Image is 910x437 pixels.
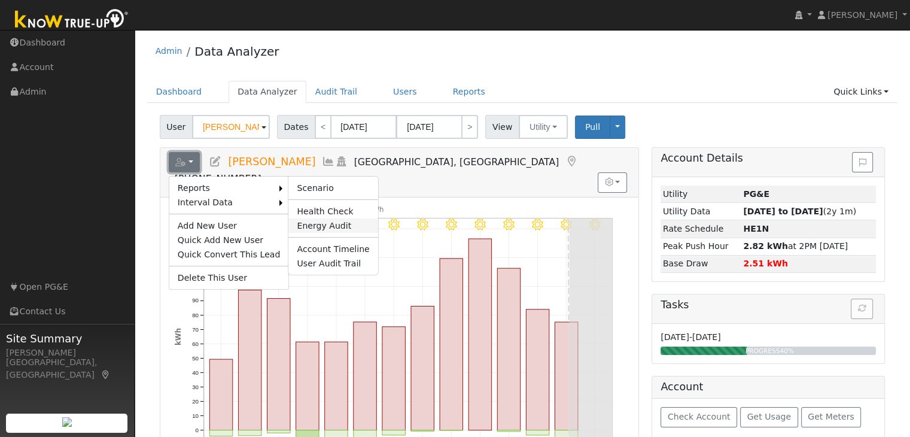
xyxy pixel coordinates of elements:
[743,241,788,251] strong: 2.82 kWh
[209,156,222,168] a: Edit User (35466)
[169,247,289,262] a: Quick Convert This Lead
[497,430,520,431] rect: onclick=""
[62,417,72,427] img: retrieve
[175,173,261,184] span: [PHONE_NUMBER]
[192,398,199,405] text: 20
[156,46,182,56] a: Admin
[288,181,378,195] a: Scenario Report
[382,327,405,430] rect: onclick=""
[658,347,881,356] div: PROGRESS
[824,81,897,103] a: Quick Links
[519,115,568,139] button: Utility
[575,116,610,139] button: Pull
[827,10,897,20] span: [PERSON_NAME]
[743,224,769,233] strong: Z
[209,359,232,430] rect: onclick=""
[743,189,769,199] strong: ID: 17177145, authorized: 08/14/25
[228,156,315,168] span: [PERSON_NAME]
[282,205,384,214] text: Net Consumption 1,069 kWh
[561,218,572,230] i: 8/13 - Clear
[503,218,515,230] i: 8/11 - Clear
[101,370,111,380] a: Map
[468,239,491,430] rect: onclick=""
[388,218,399,230] i: 8/07 - Clear
[296,342,318,430] rect: onclick=""
[661,255,741,272] td: Base Draw
[555,322,577,430] rect: onclick=""
[585,122,600,132] span: Pull
[461,115,478,139] a: >
[808,412,854,421] span: Get Meters
[192,297,199,304] text: 90
[852,152,873,172] button: Issue History
[288,256,378,271] a: User Audit Trail
[661,152,876,165] h5: Account Details
[497,268,520,430] rect: onclick=""
[661,299,876,311] h5: Tasks
[267,298,290,430] rect: onclick=""
[354,156,559,168] span: [GEOGRAPHIC_DATA], [GEOGRAPHIC_DATA]
[192,115,270,139] input: Select a User
[801,407,862,427] button: Get Meters
[195,427,199,433] text: 0
[446,218,457,230] i: 8/09 - Clear
[324,342,347,430] rect: onclick=""
[322,156,335,168] a: Multi-Series Graph
[192,354,199,361] text: 50
[411,306,434,430] rect: onclick=""
[192,340,199,347] text: 60
[209,430,232,436] rect: onclick=""
[192,369,199,375] text: 40
[267,430,290,433] rect: onclick=""
[444,81,494,103] a: Reports
[229,81,306,103] a: Data Analyzer
[192,384,199,390] text: 30
[747,412,791,421] span: Get Usage
[661,332,720,342] span: [DATE]-[DATE]
[384,81,426,103] a: Users
[661,203,741,220] td: Utility Data
[526,430,549,435] rect: onclick=""
[532,218,543,230] i: 8/12 - Clear
[382,430,405,435] rect: onclick=""
[440,259,462,430] rect: onclick=""
[277,115,315,139] span: Dates
[661,407,737,427] button: Check Account
[288,242,378,256] a: Account Timeline Report
[194,44,279,59] a: Data Analyzer
[238,290,261,430] rect: onclick=""
[416,218,428,230] i: 8/08 - Clear
[668,412,731,421] span: Check Account
[661,186,741,203] td: Utility
[6,330,128,347] span: Site Summary
[169,218,289,233] a: Add New User
[169,195,280,210] a: Interval Data
[315,115,331,139] a: <
[6,347,128,359] div: [PERSON_NAME]
[174,328,182,345] text: kWh
[160,115,193,139] span: User
[661,238,741,255] td: Peak Push Hour
[9,7,135,34] img: Know True-Up
[335,156,348,168] a: Login As (last Never)
[192,326,199,332] text: 70
[411,430,434,431] rect: onclick=""
[485,115,519,139] span: View
[661,220,741,238] td: Rate Schedule
[743,207,856,216] span: (2y 1m)
[288,218,378,233] a: Energy Audit Report
[743,207,823,216] strong: [DATE] to [DATE]
[354,322,376,430] rect: onclick=""
[147,81,211,103] a: Dashboard
[192,412,199,419] text: 10
[6,356,128,381] div: [GEOGRAPHIC_DATA], [GEOGRAPHIC_DATA]
[474,218,486,230] i: 8/10 - Clear
[238,430,261,435] rect: onclick=""
[169,233,289,247] a: Quick Add New User
[780,347,793,354] span: 40%
[740,407,798,427] button: Get Usage
[288,204,378,218] a: Health Check Report
[169,271,289,285] a: Delete This User
[169,181,280,195] a: Reports
[565,156,578,168] a: Map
